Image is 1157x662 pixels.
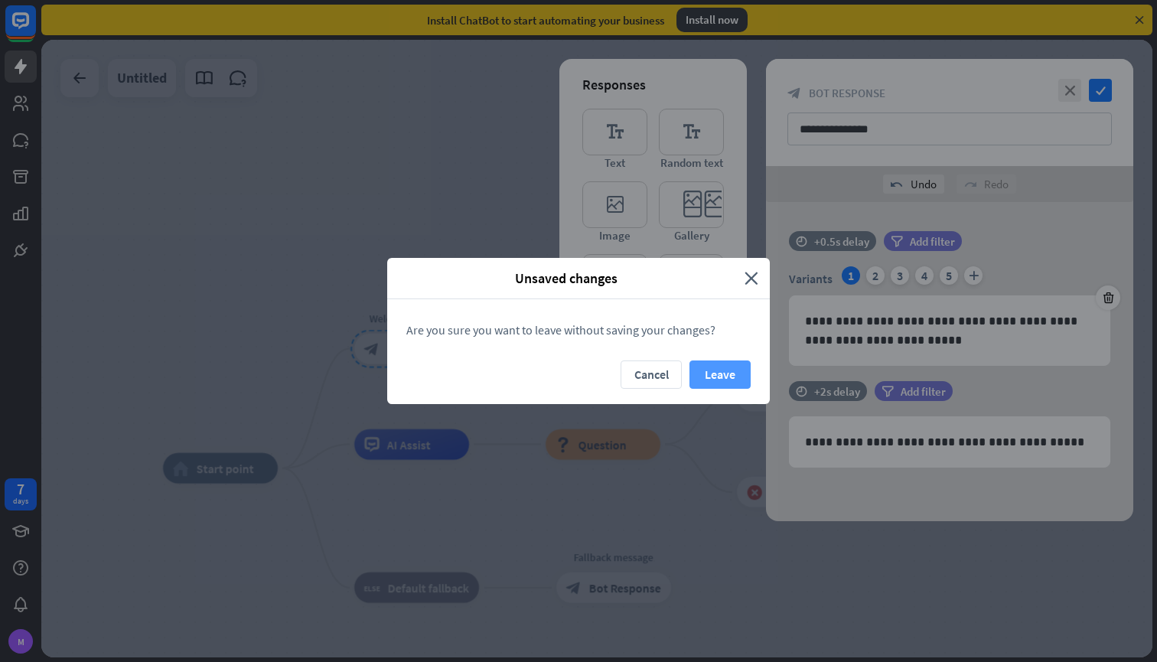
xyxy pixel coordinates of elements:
[745,269,758,287] i: close
[12,6,58,52] button: Open LiveChat chat widget
[406,322,715,338] span: Are you sure you want to leave without saving your changes?
[689,360,751,389] button: Leave
[399,269,733,287] span: Unsaved changes
[621,360,682,389] button: Cancel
